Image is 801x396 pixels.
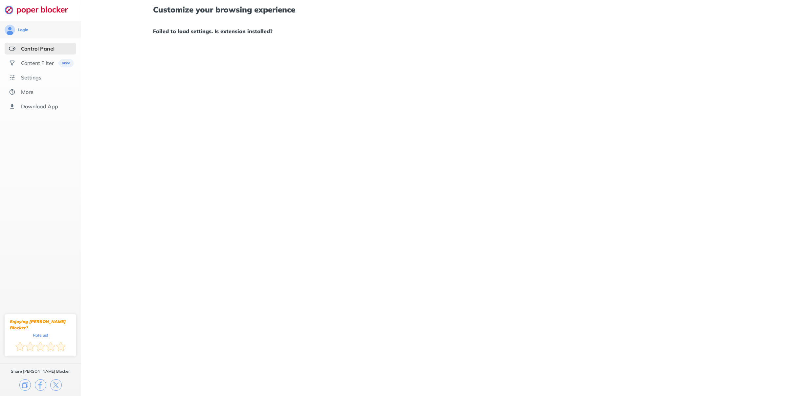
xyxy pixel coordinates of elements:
[21,45,55,52] div: Control Panel
[50,379,62,391] img: x.svg
[5,25,15,35] img: avatar.svg
[11,369,70,374] div: Share [PERSON_NAME] Blocker
[21,74,41,81] div: Settings
[9,74,15,81] img: settings.svg
[153,5,729,14] h1: Customize your browsing experience
[9,89,15,95] img: about.svg
[153,27,729,35] h1: Failed to load settings. Is extension installed?
[33,334,48,337] div: Rate us!
[35,379,46,391] img: facebook.svg
[19,379,31,391] img: copy.svg
[9,45,15,52] img: features-selected.svg
[58,59,74,67] img: menuBanner.svg
[10,319,71,331] div: Enjoying [PERSON_NAME] Blocker?
[18,27,28,33] div: Login
[5,5,75,14] img: logo-webpage.svg
[9,103,15,110] img: download-app.svg
[21,103,58,110] div: Download App
[21,60,54,66] div: Content Filter
[9,60,15,66] img: social.svg
[21,89,33,95] div: More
